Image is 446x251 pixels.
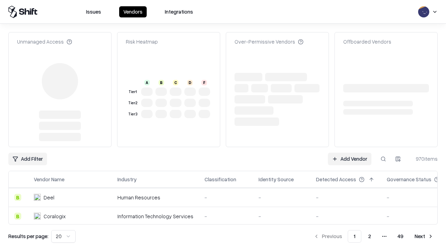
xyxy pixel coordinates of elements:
div: A [144,80,150,85]
nav: pagination [309,230,438,243]
div: Governance Status [387,176,431,183]
div: F [201,80,207,85]
button: 1 [348,230,361,243]
div: Offboarded Vendors [343,38,391,45]
div: Deel [44,194,54,201]
img: Deel [34,194,41,201]
div: - [316,213,376,220]
div: Classification [205,176,236,183]
button: Vendors [119,6,147,17]
div: Tier 2 [127,100,138,106]
div: D [187,80,193,85]
button: Integrations [161,6,197,17]
div: Identity Source [259,176,294,183]
div: Risk Heatmap [126,38,158,45]
button: 49 [392,230,409,243]
div: 970 items [410,155,438,162]
div: Over-Permissive Vendors [234,38,303,45]
div: Tier 3 [127,111,138,117]
div: B [14,194,21,201]
div: C [173,80,178,85]
button: 2 [363,230,377,243]
div: Detected Access [316,176,356,183]
div: Human Resources [117,194,193,201]
div: Unmanaged Access [17,38,72,45]
p: Results per page: [8,233,48,240]
div: - [259,194,305,201]
button: Issues [82,6,105,17]
div: Vendor Name [34,176,64,183]
a: Add Vendor [328,153,371,165]
div: - [205,194,247,201]
div: - [259,213,305,220]
div: B [159,80,164,85]
div: - [205,213,247,220]
img: Coralogix [34,213,41,220]
div: Tier 1 [127,89,138,95]
button: Next [410,230,438,243]
div: B [14,213,21,220]
div: Coralogix [44,213,66,220]
div: Information Technology Services [117,213,193,220]
div: Industry [117,176,137,183]
div: - [316,194,376,201]
button: Add Filter [8,153,47,165]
